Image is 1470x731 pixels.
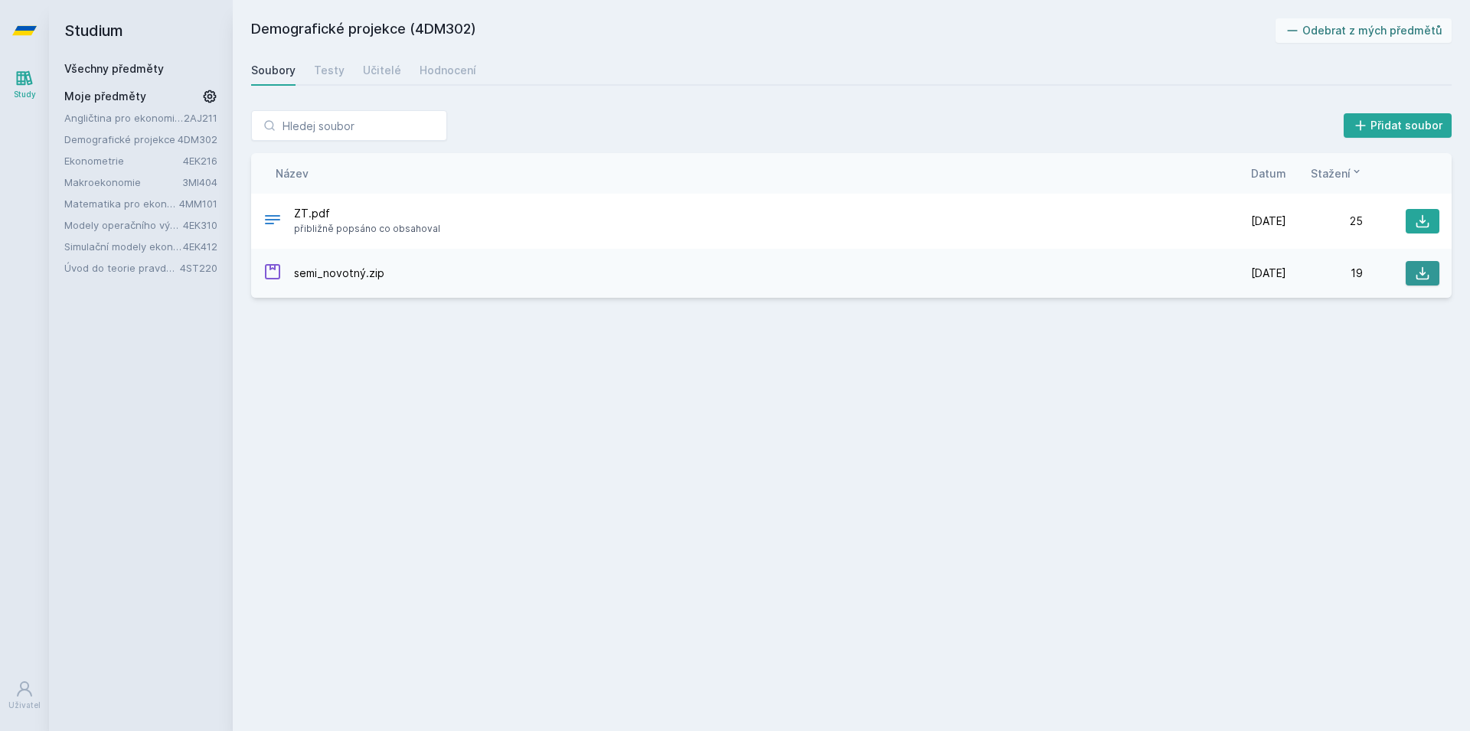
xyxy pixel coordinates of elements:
a: 4MM101 [179,197,217,210]
a: Ekonometrie [64,153,183,168]
a: Soubory [251,55,296,86]
a: Makroekonomie [64,175,182,190]
a: Učitelé [363,55,401,86]
a: Testy [314,55,345,86]
h2: Demografické projekce (4DM302) [251,18,1276,43]
a: Demografické projekce [64,132,178,147]
div: 25 [1286,214,1363,229]
button: Přidat soubor [1344,113,1452,138]
span: ZT.pdf [294,206,440,221]
span: [DATE] [1251,214,1286,229]
span: [DATE] [1251,266,1286,281]
div: Hodnocení [420,63,476,78]
div: PDF [263,210,282,233]
span: semi_novotný.zip [294,266,384,281]
input: Hledej soubor [251,110,447,141]
div: Testy [314,63,345,78]
span: Moje předměty [64,89,146,104]
div: 19 [1286,266,1363,281]
div: Soubory [251,63,296,78]
a: Matematika pro ekonomy [64,196,179,211]
a: 2AJ211 [184,112,217,124]
div: Study [14,89,36,100]
a: 4EK216 [183,155,217,167]
div: Uživatel [8,700,41,711]
div: ZIP [263,263,282,285]
a: Všechny předměty [64,62,164,75]
div: Učitelé [363,63,401,78]
a: Hodnocení [420,55,476,86]
button: Stažení [1311,165,1363,181]
span: přibližně popsáno co obsahoval [294,221,440,237]
a: Úvod do teorie pravděpodobnosti a matematické statistiky [64,260,180,276]
button: Odebrat z mých předmětů [1276,18,1452,43]
button: Datum [1251,165,1286,181]
a: Uživatel [3,672,46,719]
button: Název [276,165,309,181]
a: 4EK310 [183,219,217,231]
a: Study [3,61,46,108]
a: 4EK412 [183,240,217,253]
a: 3MI404 [182,176,217,188]
a: Simulační modely ekonomických procesů [64,239,183,254]
a: Modely operačního výzkumu [64,217,183,233]
a: Angličtina pro ekonomická studia 1 (B2/C1) [64,110,184,126]
a: 4ST220 [180,262,217,274]
a: 4DM302 [178,133,217,145]
span: Stažení [1311,165,1351,181]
